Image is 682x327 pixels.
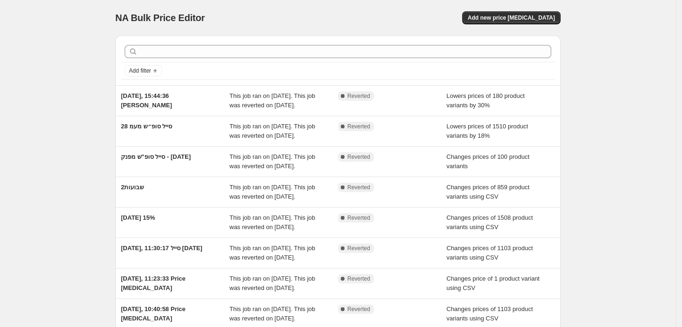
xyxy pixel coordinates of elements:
span: This job ran on [DATE]. This job was reverted on [DATE]. [230,92,315,109]
span: סייל סופ"ש מפנק - [DATE] [121,153,191,160]
span: Changes prices of 1103 product variants using CSV [447,245,533,261]
button: Add filter [125,65,162,76]
span: Reverted [347,305,370,313]
span: Reverted [347,153,370,161]
span: This job ran on [DATE]. This job was reverted on [DATE]. [230,153,315,170]
span: [DATE], 11:30:17 סייל [DATE] [121,245,202,252]
span: Reverted [347,92,370,100]
span: NA Bulk Price Editor [115,13,205,23]
span: This job ran on [DATE]. This job was reverted on [DATE]. [230,305,315,322]
span: [DATE], 11:23:33 Price [MEDICAL_DATA] [121,275,186,291]
span: This job ran on [DATE]. This job was reverted on [DATE]. [230,275,315,291]
span: Changes price of 1 product variant using CSV [447,275,540,291]
span: [DATE] 15% [121,214,155,221]
span: Reverted [347,184,370,191]
span: 28 סייל סופ״ש מעמ [121,123,172,130]
span: Reverted [347,214,370,222]
span: [DATE], 10:40:58 Price [MEDICAL_DATA] [121,305,186,322]
span: Lowers prices of 180 product variants by 30% [447,92,525,109]
span: Changes prices of 1508 product variants using CSV [447,214,533,230]
span: Add new price [MEDICAL_DATA] [468,14,555,22]
span: שבועות2 [121,184,144,191]
span: This job ran on [DATE]. This job was reverted on [DATE]. [230,123,315,139]
span: This job ran on [DATE]. This job was reverted on [DATE]. [230,214,315,230]
button: Add new price [MEDICAL_DATA] [462,11,561,24]
span: Reverted [347,123,370,130]
span: Changes prices of 1103 product variants using CSV [447,305,533,322]
span: Changes prices of 859 product variants using CSV [447,184,530,200]
span: Reverted [347,275,370,282]
span: Add filter [129,67,151,74]
span: Changes prices of 100 product variants [447,153,530,170]
span: This job ran on [DATE]. This job was reverted on [DATE]. [230,184,315,200]
span: This job ran on [DATE]. This job was reverted on [DATE]. [230,245,315,261]
span: Lowers prices of 1510 product variants by 18% [447,123,528,139]
span: [DATE], 15:44:36 [PERSON_NAME] [121,92,172,109]
span: Reverted [347,245,370,252]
